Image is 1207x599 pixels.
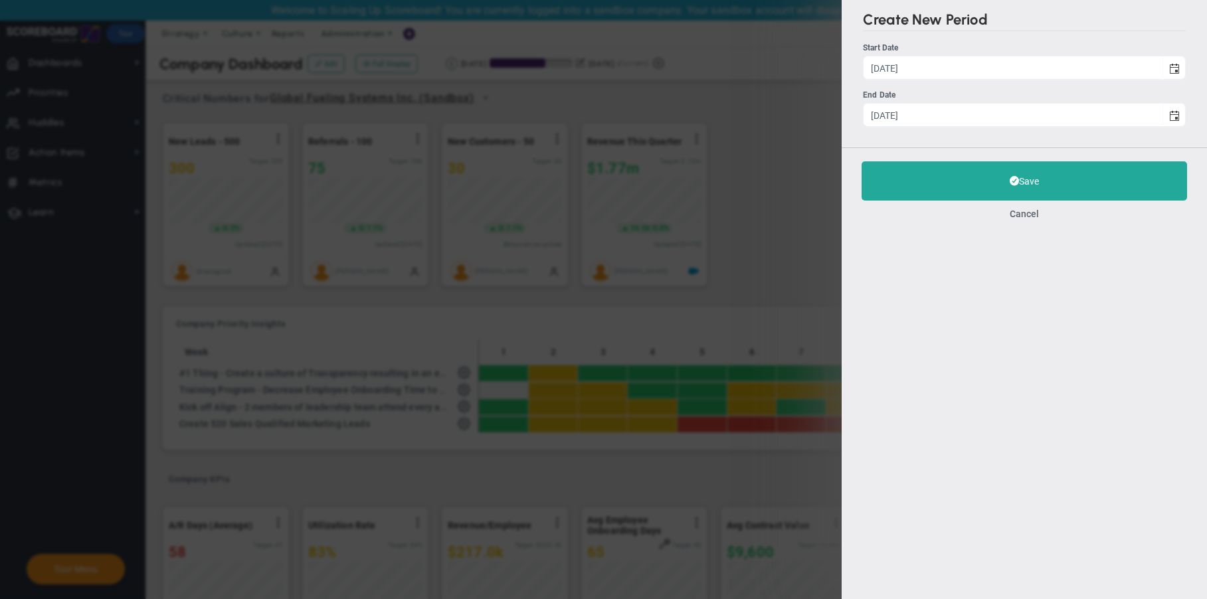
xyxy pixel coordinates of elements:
[1010,209,1039,219] button: Cancel
[864,104,1162,127] input: End Date select
[1162,56,1185,80] span: select
[1162,104,1185,127] span: select
[862,161,1187,201] button: Save
[864,56,1162,80] input: Start Date select
[863,89,1186,102] div: End Date
[863,42,1186,54] div: Start Date
[863,11,1186,31] h2: Create New Period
